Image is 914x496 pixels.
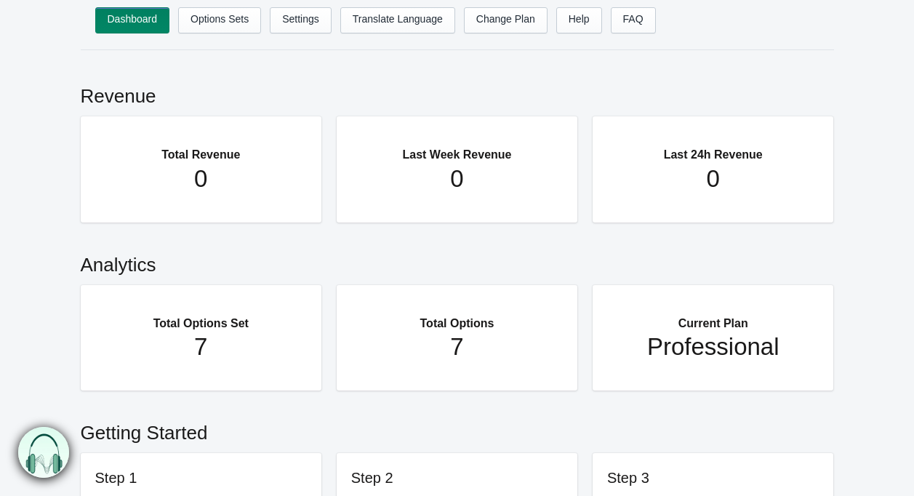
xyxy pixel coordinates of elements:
h1: 7 [366,332,549,361]
h2: Total Revenue [110,131,293,164]
h2: Total Options Set [110,300,293,333]
h2: Getting Started [81,405,834,453]
h2: Revenue [81,68,834,116]
h3: Step 3 [607,468,819,488]
a: FAQ [611,7,656,33]
h3: Step 1 [95,468,308,488]
h2: Total Options [366,300,549,333]
a: Change Plan [464,7,548,33]
h1: 0 [366,164,549,193]
h3: Step 2 [351,468,564,488]
h1: 7 [110,332,293,361]
h2: Last Week Revenue [366,131,549,164]
img: bxm.png [18,427,69,478]
a: Translate Language [340,7,455,33]
a: Help [556,7,602,33]
h2: Current Plan [622,300,805,333]
h1: 0 [110,164,293,193]
h1: 0 [622,164,805,193]
h2: Last 24h Revenue [622,131,805,164]
a: Settings [270,7,332,33]
h2: Analytics [81,237,834,285]
a: Dashboard [95,7,170,33]
h1: Professional [622,332,805,361]
a: Options Sets [178,7,261,33]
